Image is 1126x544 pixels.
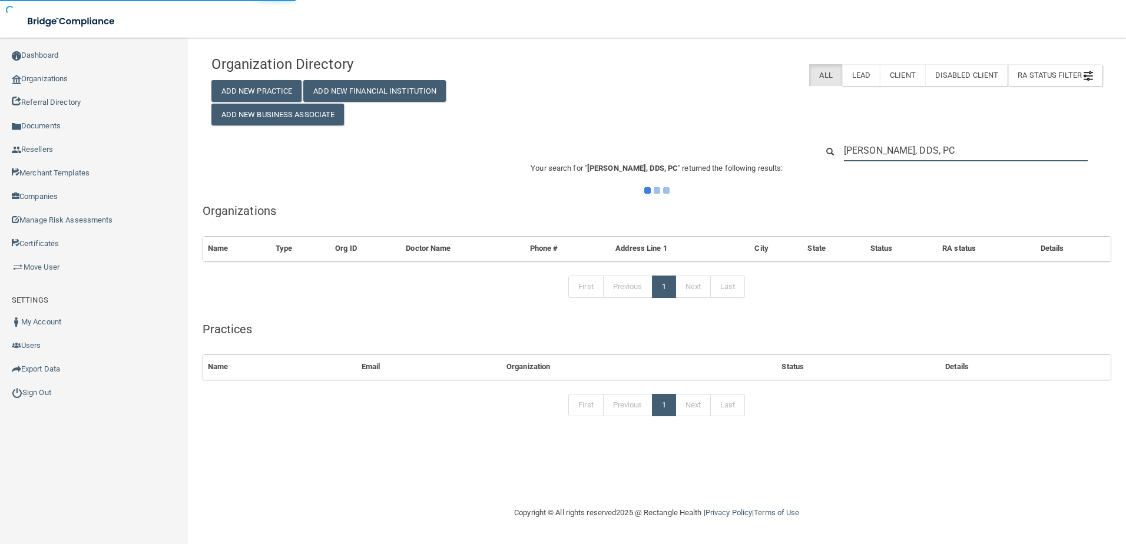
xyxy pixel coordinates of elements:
[844,140,1088,161] input: Search
[442,494,872,532] div: Copyright © All rights reserved 2025 @ Rectangle Health | |
[809,64,842,86] label: All
[330,237,401,261] th: Org ID
[525,237,611,261] th: Phone #
[303,80,446,102] button: Add New Financial Institution
[18,9,126,34] img: bridge_compliance_login_screen.278c3ca4.svg
[777,355,940,379] th: Status
[710,276,745,298] a: Last
[1018,71,1093,79] span: RA Status Filter
[12,145,21,155] img: ic_reseller.de258add.png
[940,355,1111,379] th: Details
[1036,237,1111,261] th: Details
[710,394,745,416] a: Last
[12,122,21,131] img: icon-documents.8dae5593.png
[803,237,865,261] th: State
[203,355,357,379] th: Name
[12,75,21,84] img: organization-icon.f8decf85.png
[644,187,670,194] img: ajax-loader.4d491dd7.gif
[938,237,1036,261] th: RA status
[706,508,752,517] a: Privacy Policy
[12,317,21,327] img: ic_user_dark.df1a06c3.png
[211,104,345,125] button: Add New Business Associate
[880,64,925,86] label: Client
[12,387,22,398] img: ic_power_dark.7ecde6b1.png
[203,204,1111,217] h5: Organizations
[12,51,21,61] img: ic_dashboard_dark.d01f4a41.png
[652,394,676,416] a: 1
[12,364,21,374] img: icon-export.b9366987.png
[675,276,711,298] a: Next
[611,237,750,261] th: Address Line 1
[842,64,880,86] label: Lead
[925,64,1008,86] label: Disabled Client
[603,394,653,416] a: Previous
[401,237,525,261] th: Doctor Name
[675,394,711,416] a: Next
[12,293,48,307] label: SETTINGS
[203,161,1111,175] p: Your search for " " returned the following results:
[502,355,777,379] th: Organization
[568,394,604,416] a: First
[12,261,24,273] img: briefcase.64adab9b.png
[750,237,803,261] th: City
[203,237,271,261] th: Name
[357,355,502,379] th: Email
[587,164,678,173] span: [PERSON_NAME], DDS, PC
[271,237,330,261] th: Type
[211,80,302,102] button: Add New Practice
[603,276,653,298] a: Previous
[866,237,938,261] th: Status
[12,341,21,350] img: icon-users.e205127d.png
[1084,71,1093,81] img: icon-filter@2x.21656d0b.png
[568,276,604,298] a: First
[652,276,676,298] a: 1
[754,508,799,517] a: Terms of Use
[203,323,1111,336] h5: Practices
[211,57,496,72] h4: Organization Directory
